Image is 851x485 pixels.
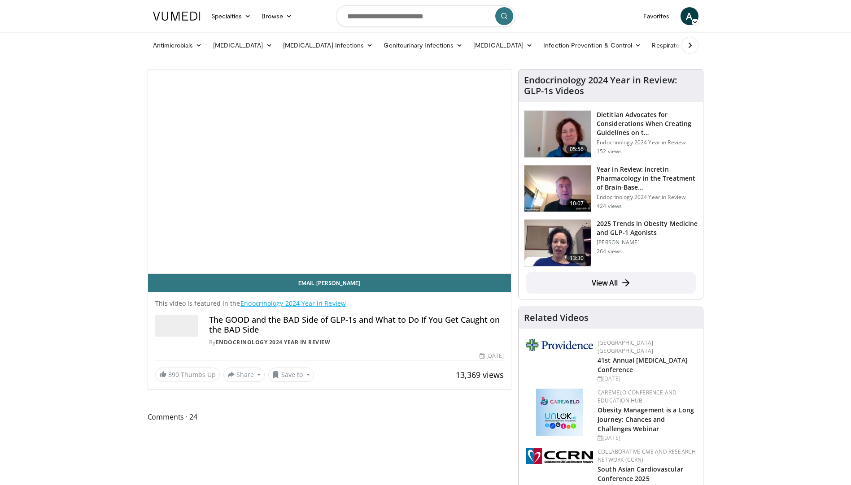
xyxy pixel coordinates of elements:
img: 6feebcda-9eb4-4f6e-86fc-eebbad131f91.png.150x105_q85_crop-smart_upscale.png [524,111,591,157]
a: Respiratory Infections [646,36,730,54]
h4: Related Videos [524,312,589,323]
h3: 2025 Trends in Obesity Medicine and GLP-1 Agonists [597,219,698,237]
button: Share [223,368,265,382]
img: Endocrinology 2024 Year in Review [155,315,198,337]
a: A [681,7,698,25]
h3: Year in Review: Incretin Pharmacology in the Treatment of Brain-Base… [597,165,698,192]
a: Browse [256,7,297,25]
img: 936a1f02-b730-4e14-a6d7-c8e15038de25.150x105_q85_crop-smart_upscale.jpg [524,220,591,266]
input: Search topics, interventions [336,5,515,27]
div: [DATE] [480,352,504,360]
h4: Endocrinology 2024 Year in Review: GLP-1s Videos [524,75,698,96]
p: [PERSON_NAME] [597,239,698,246]
span: 05:56 [566,145,588,154]
a: CaReMeLO Conference and Education Hub [598,389,676,404]
p: This video is featured in the [155,299,504,308]
img: 45df64a9-a6de-482c-8a90-ada250f7980c.png.150x105_q85_autocrop_double_scale_upscale_version-0.2.jpg [536,389,583,436]
a: 41st Annual [MEDICAL_DATA] Conference [598,356,688,374]
a: 10:07 Year in Review: Incretin Pharmacology in the Treatment of Brain-Base… Endocrinology 2024 Ye... [524,165,698,212]
a: 13:30 2025 Trends in Obesity Medicine and GLP-1 Agonists [PERSON_NAME] 264 views [524,219,698,267]
p: 264 views [597,248,622,255]
p: 424 views [597,203,622,210]
button: Save to [268,368,314,382]
h4: The GOOD and the BAD Side of GLP-1s and What to Do If You Get Caught on the BAD Side [209,315,504,334]
a: [MEDICAL_DATA] Infections [278,36,379,54]
img: 9aead070-c8c9-47a8-a231-d8565ac8732e.png.150x105_q85_autocrop_double_scale_upscale_version-0.2.jpg [526,339,593,351]
a: Genitourinary Infections [378,36,468,54]
img: a04ee3ba-8487-4636-b0fb-5e8d268f3737.png.150x105_q85_autocrop_double_scale_upscale_version-0.2.png [526,448,593,464]
a: [GEOGRAPHIC_DATA] [GEOGRAPHIC_DATA] [598,339,653,355]
span: 390 [168,370,179,379]
span: 13,369 views [456,369,504,380]
div: [DATE] [598,375,696,383]
a: Infection Prevention & Control [538,36,646,54]
div: [DATE] [598,434,696,442]
a: View All [526,272,696,294]
a: [MEDICAL_DATA] [468,36,538,54]
a: Collaborative CME and Research Network (CCRN) [598,448,696,463]
a: 390 Thumbs Up [155,368,220,381]
span: 13:30 [566,254,588,263]
span: Comments 24 [148,411,512,423]
span: 10:07 [566,199,588,208]
a: Endocrinology 2024 Year in Review [240,299,346,307]
a: Obesity Management is a Long Journey: Chances and Challenges Webinar [598,406,694,433]
div: By [209,338,504,346]
h3: Dietitian Advocates for Considerations When Creating Guidelines on t… [597,110,698,137]
a: Antimicrobials [148,36,208,54]
p: 152 views [597,148,622,155]
a: Specialties [206,7,257,25]
a: 05:56 Dietitian Advocates for Considerations When Creating Guidelines on t… Endocrinology 2024 Ye... [524,110,698,158]
a: South Asian Cardiovascular Conference 2025 [598,465,683,483]
video-js: Video Player [148,69,511,274]
img: VuMedi Logo [153,12,201,21]
img: 3c20863b-6e7b-43be-bd96-c533450d0af8.150x105_q85_crop-smart_upscale.jpg [524,165,591,212]
a: Email [PERSON_NAME] [148,274,511,292]
a: Endocrinology 2024 Year in Review [216,338,331,346]
p: Endocrinology 2024 Year in Review [597,139,698,146]
a: [MEDICAL_DATA] [208,36,278,54]
a: Favorites [638,7,675,25]
p: Endocrinology 2024 Year in Review [597,194,698,201]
